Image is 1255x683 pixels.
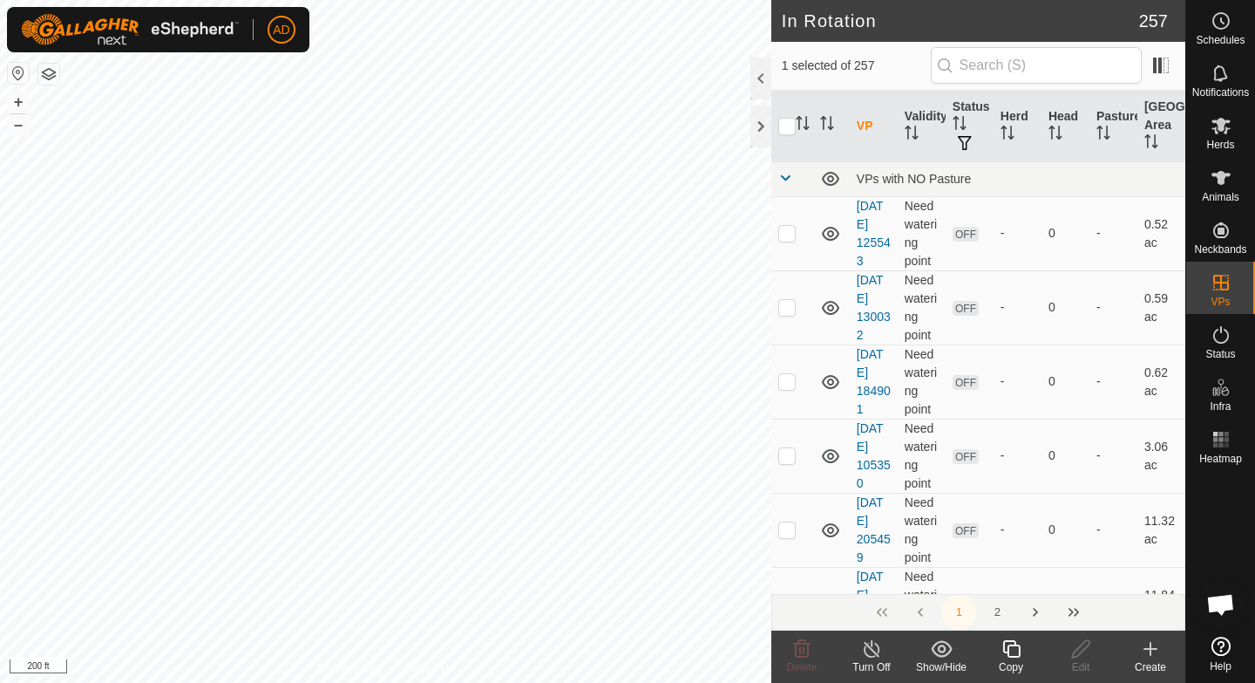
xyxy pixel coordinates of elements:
a: [DATE] 184901 [857,347,891,416]
div: - [1001,521,1035,539]
td: Need watering point [898,567,946,641]
td: 0 [1041,196,1089,270]
span: Neckbands [1194,244,1246,255]
td: 0 [1041,419,1089,493]
input: Search (S) [931,47,1142,84]
a: [DATE] 130032 [857,273,891,342]
td: 0 [1041,493,1089,567]
a: Privacy Policy [316,660,382,676]
span: Help [1210,661,1231,672]
p-sorticon: Activate to sort [1001,128,1014,142]
button: – [8,114,29,135]
p-sorticon: Activate to sort [820,119,834,133]
span: 1 selected of 257 [782,57,931,75]
td: Need watering point [898,345,946,419]
div: - [1001,224,1035,242]
span: Infra [1210,401,1231,412]
button: Last Page [1056,595,1091,630]
td: 11.32 ac [1137,493,1185,567]
div: Edit [1046,659,1116,675]
div: Create [1116,659,1185,675]
div: - [1001,447,1035,465]
span: Notifications [1192,87,1249,98]
td: Need watering point [898,493,946,567]
td: - [1089,493,1137,567]
th: [GEOGRAPHIC_DATA] Area [1137,91,1185,162]
a: [DATE] 105350 [857,421,891,490]
td: 0.52 ac [1137,196,1185,270]
td: - [1089,270,1137,345]
td: - [1089,567,1137,641]
td: - [1089,345,1137,419]
button: 2 [980,595,1014,630]
span: Delete [787,661,817,673]
div: Show/Hide [906,659,976,675]
span: VPs [1211,297,1230,307]
span: OFF [953,375,979,390]
button: Reset Map [8,63,29,84]
p-sorticon: Activate to sort [905,128,919,142]
div: - [1001,372,1035,391]
p-sorticon: Activate to sort [953,119,967,133]
div: - [1001,298,1035,317]
button: Map Layers [38,64,59,85]
button: Next Page [1018,595,1053,630]
span: Schedules [1196,35,1245,45]
img: Gallagher Logo [21,14,239,45]
td: Need watering point [898,196,946,270]
th: Status [946,91,994,162]
h2: In Rotation [782,10,1139,31]
p-sorticon: Activate to sort [796,119,810,133]
span: Status [1205,349,1235,359]
td: 0.62 ac [1137,345,1185,419]
div: VPs with NO Pasture [857,172,1178,186]
td: 0 [1041,567,1089,641]
th: Head [1041,91,1089,162]
td: - [1089,419,1137,493]
a: Help [1186,630,1255,679]
td: 3.06 ac [1137,419,1185,493]
th: Validity [898,91,946,162]
th: Pasture [1089,91,1137,162]
th: VP [850,91,898,162]
span: Heatmap [1199,454,1242,464]
span: Animals [1202,192,1239,202]
span: OFF [953,523,979,538]
th: Herd [994,91,1041,162]
p-sorticon: Activate to sort [1096,128,1110,142]
td: 0 [1041,270,1089,345]
a: [DATE] 205459 [857,495,891,564]
button: + [8,92,29,113]
span: 257 [1139,8,1168,34]
span: AD [273,21,289,39]
td: 0.59 ac [1137,270,1185,345]
a: [DATE] 172722 [857,570,891,639]
a: [DATE] 125543 [857,199,891,268]
p-sorticon: Activate to sort [1144,137,1158,151]
span: OFF [953,301,979,316]
td: Need watering point [898,419,946,493]
p-sorticon: Activate to sort [1048,128,1062,142]
span: OFF [953,227,979,242]
div: Open chat [1195,578,1247,631]
span: Herds [1206,140,1234,150]
span: OFF [953,449,979,464]
td: - [1089,196,1137,270]
a: Contact Us [403,660,454,676]
div: Copy [976,659,1046,675]
td: Need watering point [898,270,946,345]
button: 1 [941,595,976,630]
td: 0 [1041,345,1089,419]
td: 11.84 ac [1137,567,1185,641]
div: Turn Off [837,659,906,675]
